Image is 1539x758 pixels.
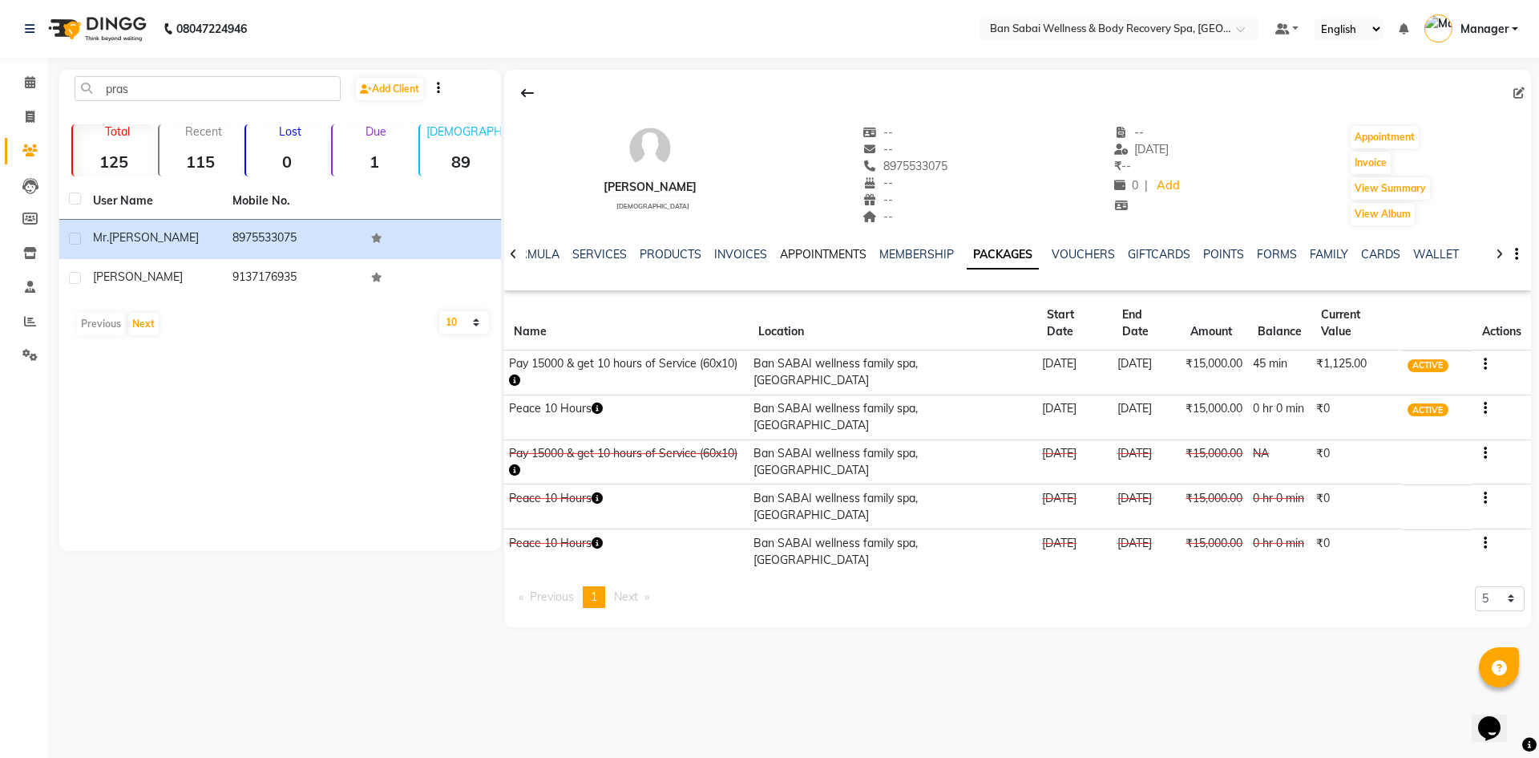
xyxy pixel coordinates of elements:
td: [DATE] [1113,440,1181,484]
td: Peace 10 Hours [504,395,749,440]
td: [DATE] [1113,351,1181,395]
td: ₹1,125.00 [1311,351,1403,395]
strong: 125 [73,152,155,172]
strong: 0 [246,152,328,172]
span: CONSUMED [1408,537,1467,550]
th: User Name [83,183,223,220]
th: Name [504,297,749,351]
span: -- [1114,159,1131,173]
div: [PERSON_NAME] [604,179,697,196]
a: SERVICES [572,247,627,261]
button: Appointment [1351,126,1419,148]
td: Peace 10 Hours [504,484,749,529]
span: -- [1114,125,1145,140]
td: Peace 10 Hours [504,529,749,574]
td: ₹0 [1311,529,1403,574]
p: Recent [166,124,241,139]
a: INVOICES [714,247,767,261]
p: Lost [252,124,328,139]
td: [DATE] [1037,484,1113,529]
div: Back to Client [511,78,544,108]
td: ₹15,000.00 [1181,440,1248,484]
span: [PERSON_NAME] [109,230,199,245]
a: FAMILY [1310,247,1348,261]
td: 45 min [1248,351,1311,395]
td: ₹15,000.00 [1181,351,1248,395]
th: Actions [1472,297,1531,351]
span: -- [863,193,894,207]
img: logo [41,6,151,51]
a: FORMS [1257,247,1297,261]
td: ₹0 [1311,484,1403,529]
input: Search by Name/Mobile/Email/Code [75,76,341,101]
strong: 1 [333,152,414,172]
span: | [1145,177,1148,194]
td: [DATE] [1037,395,1113,440]
span: Mr. [93,230,109,245]
span: CONSUMED [1408,493,1467,506]
td: NA [1248,440,1311,484]
a: VOUCHERS [1052,247,1115,261]
p: Due [336,124,414,139]
td: ₹15,000.00 [1181,395,1248,440]
th: Location [749,297,1037,351]
td: 0 hr 0 min [1248,395,1311,440]
span: [PERSON_NAME] [93,270,183,284]
td: Ban SABAI wellness family spa, [GEOGRAPHIC_DATA] [749,395,1037,440]
td: 8975533075 [223,220,362,259]
td: ₹0 [1311,440,1403,484]
span: 8975533075 [863,159,948,173]
th: Start Date [1037,297,1113,351]
span: Previous [530,590,574,604]
strong: 89 [420,152,502,172]
a: CARDS [1361,247,1400,261]
span: Manager [1460,21,1509,38]
td: Ban SABAI wellness family spa, [GEOGRAPHIC_DATA] [749,351,1037,395]
img: avatar [626,124,674,172]
a: APPOINTMENTS [780,247,866,261]
td: Pay 15000 & get 10 hours of Service (60x10) [504,351,749,395]
td: [DATE] [1113,529,1181,574]
th: Mobile No. [223,183,362,220]
a: MEMBERSHIP [879,247,954,261]
a: POINTS [1203,247,1244,261]
span: CANCELLED [1408,448,1468,461]
a: Add Client [356,78,423,100]
span: -- [863,125,894,140]
td: [DATE] [1037,529,1113,574]
td: 0 hr 0 min [1248,484,1311,529]
a: PRODUCTS [640,247,701,261]
a: GIFTCARDS [1128,247,1190,261]
a: WALLET [1413,247,1459,261]
td: Ban SABAI wellness family spa, [GEOGRAPHIC_DATA] [749,440,1037,484]
th: Amount [1181,297,1248,351]
p: [DEMOGRAPHIC_DATA] [426,124,502,139]
th: End Date [1113,297,1181,351]
button: Next [128,313,159,335]
a: PACKAGES [967,241,1039,270]
td: [DATE] [1037,351,1113,395]
th: Balance [1248,297,1311,351]
a: FORMULA [504,247,559,261]
span: -- [863,209,894,224]
span: Next [614,590,638,604]
td: ₹0 [1311,395,1403,440]
strong: 115 [160,152,241,172]
span: -- [863,142,894,156]
span: 1 [591,590,597,604]
td: Ban SABAI wellness family spa, [GEOGRAPHIC_DATA] [749,529,1037,574]
td: [DATE] [1037,440,1113,484]
a: Add [1154,175,1182,197]
img: Manager [1424,14,1452,43]
td: ₹15,000.00 [1181,484,1248,529]
th: Current Value [1311,297,1403,351]
td: 9137176935 [223,259,362,298]
span: ACTIVE [1408,359,1448,372]
span: 0 [1114,178,1138,193]
span: ₹ [1114,159,1121,173]
td: Pay 15000 & get 10 hours of Service (60x10) [504,440,749,484]
b: 08047224946 [176,6,247,51]
span: ACTIVE [1408,403,1448,416]
td: [DATE] [1113,484,1181,529]
p: Total [79,124,155,139]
